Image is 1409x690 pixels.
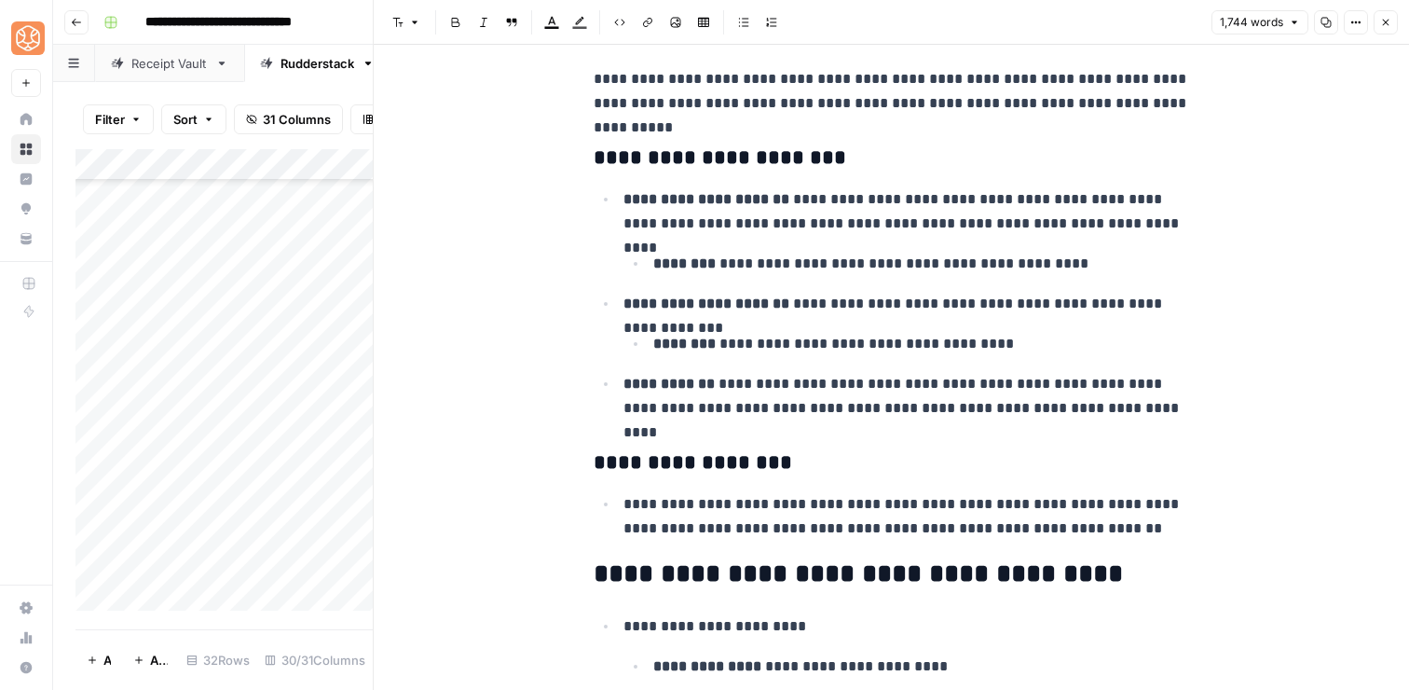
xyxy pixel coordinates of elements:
div: 32 Rows [179,645,257,675]
a: Rudderstack [244,45,390,82]
span: 1,744 words [1220,14,1283,31]
a: Settings [11,593,41,623]
button: 1,744 words [1211,10,1308,34]
button: Sort [161,104,226,134]
button: Filter [83,104,154,134]
button: Help + Support [11,653,41,683]
a: Insights [11,164,41,194]
img: SimpleTiger Logo [11,21,45,55]
button: Add Row [75,645,122,675]
a: Opportunities [11,194,41,224]
button: Workspace: SimpleTiger [11,15,41,62]
div: 30/31 Columns [257,645,373,675]
span: Add Row [103,651,111,669]
div: Rudderstack [280,54,354,73]
a: Browse [11,134,41,164]
span: Add 10 Rows [150,651,168,669]
button: 31 Columns [234,104,343,134]
span: Sort [173,110,198,129]
a: Your Data [11,224,41,254]
button: Add 10 Rows [122,645,179,675]
a: Usage [11,623,41,653]
a: Receipt Vault [95,45,244,82]
span: Filter [95,110,125,129]
div: Receipt Vault [131,54,208,73]
a: Home [11,104,41,134]
span: 31 Columns [263,110,331,129]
